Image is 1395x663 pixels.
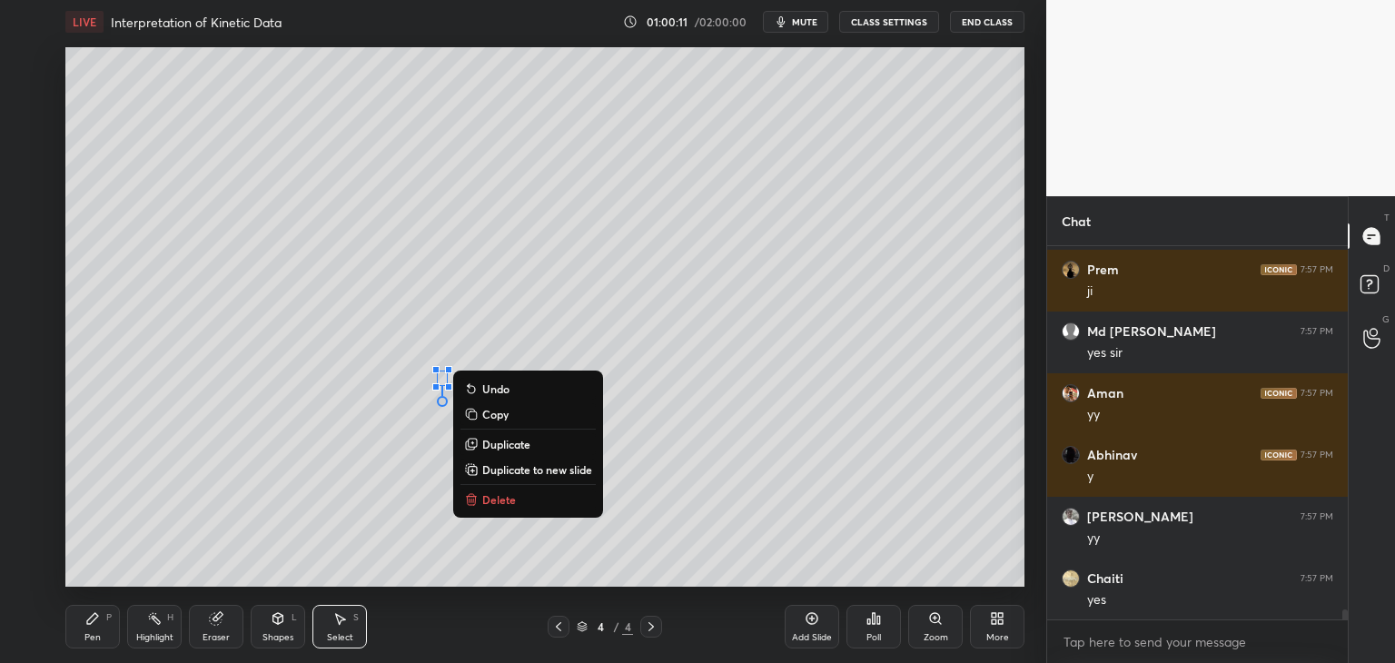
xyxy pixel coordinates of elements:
h6: Aman [1087,385,1123,401]
div: yes sir [1087,344,1333,362]
p: Copy [482,407,509,421]
img: 949e29f9862f4caf874f4e4ce80cebf2.88861290_3 [1062,384,1080,402]
h6: Md [PERSON_NAME] [1087,323,1216,340]
img: iconic-dark.1390631f.png [1261,388,1297,399]
p: Undo [482,381,510,396]
img: iconic-dark.1390631f.png [1261,450,1297,460]
p: Chat [1047,197,1105,245]
h4: Interpretation of Kinetic Data [111,14,282,31]
div: P [106,613,112,622]
div: Poll [866,633,881,642]
h6: Chaiti [1087,570,1123,587]
div: 7:57 PM [1301,511,1333,522]
button: Duplicate [460,433,596,455]
button: Undo [460,378,596,400]
div: 7:57 PM [1301,388,1333,399]
div: S [353,613,359,622]
img: 3 [1062,569,1080,588]
div: yy [1087,406,1333,424]
div: LIVE [65,11,104,33]
h6: Abhinav [1087,447,1137,463]
button: End Class [950,11,1024,33]
p: D [1383,262,1390,275]
div: 7:57 PM [1301,573,1333,584]
button: Copy [460,403,596,425]
p: G [1382,312,1390,326]
img: default.png [1062,322,1080,341]
div: 7:57 PM [1301,450,1333,460]
div: yes [1087,591,1333,609]
div: grid [1047,246,1348,620]
h6: Prem [1087,262,1119,278]
div: Highlight [136,633,173,642]
p: Duplicate to new slide [482,462,592,477]
span: mute [792,15,817,28]
div: L [292,613,297,622]
button: CLASS SETTINGS [839,11,939,33]
div: More [986,633,1009,642]
div: yy [1087,529,1333,548]
p: T [1384,211,1390,224]
img: 1d4650aa1dcc4edfaa0bc4bdc425bb32.jpg [1062,261,1080,279]
div: Shapes [262,633,293,642]
img: 76cdaa57e4ab4842a0f0b7e5cba06b9d.jpg [1062,508,1080,526]
div: / [613,621,618,632]
p: Duplicate [482,437,530,451]
div: y [1087,468,1333,486]
p: Delete [482,492,516,507]
div: 7:57 PM [1301,326,1333,337]
button: Delete [460,489,596,510]
div: Select [327,633,353,642]
div: Zoom [924,633,948,642]
div: 4 [622,618,633,635]
div: Pen [84,633,101,642]
button: Duplicate to new slide [460,459,596,480]
div: 4 [591,621,609,632]
img: iconic-dark.1390631f.png [1261,264,1297,275]
div: ji [1087,282,1333,301]
div: Add Slide [792,633,832,642]
div: H [167,613,173,622]
button: mute [763,11,828,33]
img: 507d5a548a434878b8df098019f73ff3.jpg [1062,446,1080,464]
div: 7:57 PM [1301,264,1333,275]
div: Eraser [203,633,230,642]
h6: [PERSON_NAME] [1087,509,1193,525]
